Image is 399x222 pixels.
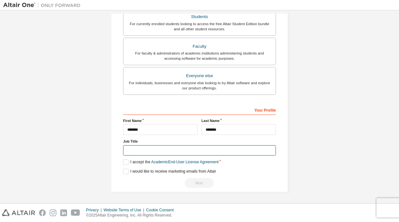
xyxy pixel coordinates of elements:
[127,42,272,51] div: Faculty
[86,207,103,213] div: Privacy
[127,12,272,21] div: Students
[3,2,84,8] img: Altair One
[127,21,272,32] div: For currently enrolled students looking to access the free Altair Student Edition bundle and all ...
[151,160,219,164] a: Academic End-User License Agreement
[127,71,272,80] div: Everyone else
[146,207,177,213] div: Cookie Consent
[103,207,146,213] div: Website Terms of Use
[60,209,67,216] img: linkedin.svg
[123,105,276,115] div: Your Profile
[39,209,46,216] img: facebook.svg
[123,159,219,165] label: I accept the
[123,178,276,188] div: Read and acccept EULA to continue
[123,118,198,123] label: First Name
[123,169,216,174] label: I would like to receive marketing emails from Altair
[127,51,272,61] div: For faculty & administrators of academic institutions administering students and accessing softwa...
[123,139,276,144] label: Job Title
[86,213,178,218] p: © 2025 Altair Engineering, Inc. All Rights Reserved.
[201,118,276,123] label: Last Name
[71,209,80,216] img: youtube.svg
[2,209,35,216] img: altair_logo.svg
[50,209,56,216] img: instagram.svg
[127,80,272,91] div: For individuals, businesses and everyone else looking to try Altair software and explore our prod...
